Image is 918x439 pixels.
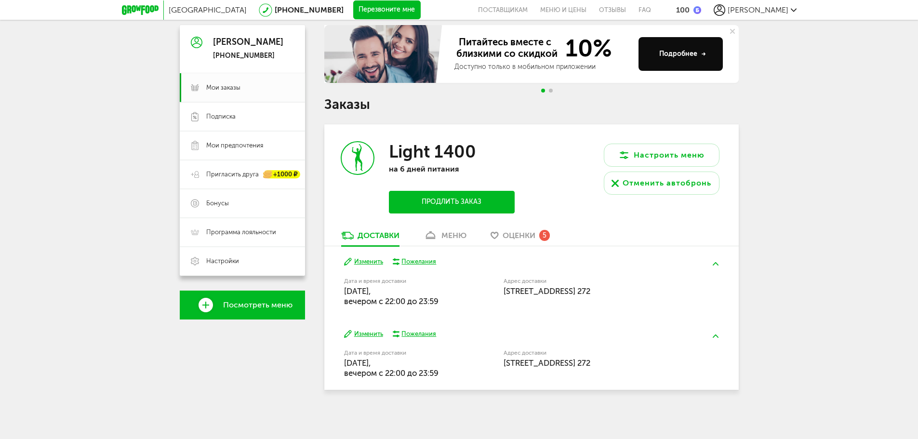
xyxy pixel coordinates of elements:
[206,112,236,121] span: Подписка
[454,62,631,72] div: Доступно только в мобильном приложении
[180,218,305,247] a: Программа лояльности
[623,177,711,189] div: Отменить автобронь
[419,230,471,246] a: меню
[180,131,305,160] a: Мои предпочтения
[389,191,514,213] button: Продлить заказ
[604,172,719,195] button: Отменить автобронь
[358,231,399,240] div: Доставки
[676,5,690,14] div: 100
[344,286,439,306] span: [DATE], вечером c 22:00 до 23:59
[454,36,559,60] span: Питайтесь вместе с близкими со скидкой
[206,199,229,208] span: Бонусы
[223,301,293,309] span: Посмотреть меню
[541,89,545,93] span: Go to slide 1
[389,164,514,173] p: на 6 дней питания
[559,36,612,60] span: 10%
[336,230,404,246] a: Доставки
[180,160,305,189] a: Пригласить друга +1000 ₽
[344,257,383,266] button: Изменить
[486,230,555,246] a: Оценки 5
[180,102,305,131] a: Подписка
[324,25,445,83] img: family-banner.579af9d.jpg
[324,98,739,111] h1: Заказы
[504,358,590,368] span: [STREET_ADDRESS] 272
[539,230,550,240] div: 5
[180,189,305,218] a: Бонусы
[344,279,454,284] label: Дата и время доставки
[275,5,344,14] a: [PHONE_NUMBER]
[180,291,305,319] a: Посмотреть меню
[401,330,436,338] div: Пожелания
[401,257,436,266] div: Пожелания
[344,330,383,339] button: Изменить
[713,334,718,338] img: arrow-up-green.5eb5f82.svg
[353,0,421,20] button: Перезвоните мне
[206,83,240,92] span: Мои заказы
[213,52,283,60] div: [PHONE_NUMBER]
[389,141,476,162] h3: Light 1400
[264,171,300,179] div: +1000 ₽
[504,350,683,356] label: Адрес доставки
[693,6,701,14] img: bonus_b.cdccf46.png
[206,228,276,237] span: Программа лояльности
[441,231,466,240] div: меню
[180,247,305,276] a: Настройки
[504,286,590,296] span: [STREET_ADDRESS] 272
[213,38,283,47] div: [PERSON_NAME]
[169,5,247,14] span: [GEOGRAPHIC_DATA]
[206,170,259,179] span: Пригласить друга
[393,330,437,338] button: Пожелания
[728,5,788,14] span: [PERSON_NAME]
[344,350,454,356] label: Дата и время доставки
[180,73,305,102] a: Мои заказы
[344,358,439,378] span: [DATE], вечером c 22:00 до 23:59
[713,262,718,266] img: arrow-up-green.5eb5f82.svg
[504,279,683,284] label: Адрес доставки
[503,231,535,240] span: Оценки
[639,37,723,71] button: Подробнее
[393,257,437,266] button: Пожелания
[206,141,263,150] span: Мои предпочтения
[659,49,706,59] div: Подробнее
[549,89,553,93] span: Go to slide 2
[206,257,239,266] span: Настройки
[604,144,719,167] button: Настроить меню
